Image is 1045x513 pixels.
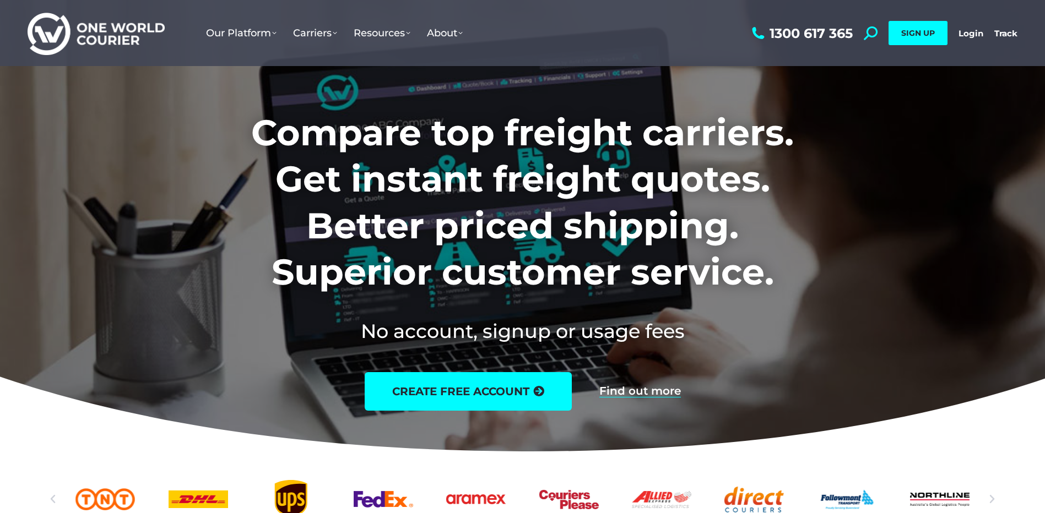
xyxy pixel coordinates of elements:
img: One World Courier [28,11,165,56]
h2: No account, signup or usage fees [178,318,867,345]
a: About [419,16,471,50]
a: Resources [345,16,419,50]
span: SIGN UP [901,28,935,38]
span: Carriers [293,27,337,39]
span: Our Platform [206,27,277,39]
a: 1300 617 365 [749,26,853,40]
a: Carriers [285,16,345,50]
a: create free account [365,372,572,411]
a: Login [959,28,983,39]
a: Find out more [599,385,681,397]
span: About [427,27,463,39]
h1: Compare top freight carriers. Get instant freight quotes. Better priced shipping. Superior custom... [178,110,867,296]
span: Resources [354,27,410,39]
a: Track [994,28,1017,39]
a: Our Platform [198,16,285,50]
a: SIGN UP [889,21,947,45]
